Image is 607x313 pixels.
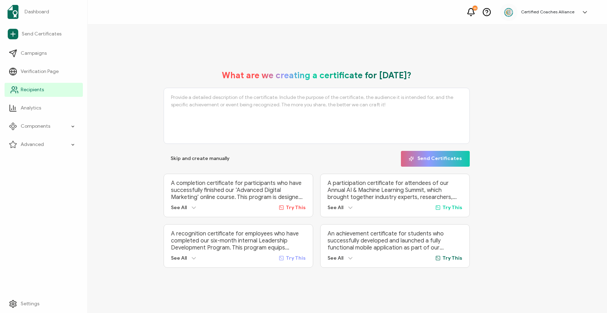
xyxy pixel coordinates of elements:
[21,68,59,75] span: Verification Page
[5,26,83,42] a: Send Certificates
[21,123,50,130] span: Components
[25,8,49,15] span: Dashboard
[21,105,41,112] span: Analytics
[473,6,477,11] div: 23
[409,156,462,161] span: Send Certificates
[5,297,83,311] a: Settings
[5,101,83,115] a: Analytics
[521,9,574,14] h5: Certified Coaches Alliance
[442,205,462,211] span: Try This
[164,151,237,167] button: Skip and create manually
[5,2,83,22] a: Dashboard
[442,255,462,261] span: Try This
[5,83,83,97] a: Recipients
[171,205,187,211] span: See All
[171,156,230,161] span: Skip and create manually
[503,7,514,18] img: 2aa27aa7-df99-43f9-bc54-4d90c804c2bd.png
[222,70,411,81] h1: What are we creating a certificate for [DATE]?
[401,151,470,167] button: Send Certificates
[328,255,343,261] span: See All
[328,205,343,211] span: See All
[328,180,462,201] p: A participation certificate for attendees of our Annual AI & Machine Learning Summit, which broug...
[21,300,39,307] span: Settings
[171,180,306,201] p: A completion certificate for participants who have successfully finished our ‘Advanced Digital Ma...
[7,5,19,19] img: sertifier-logomark-colored.svg
[286,205,306,211] span: Try This
[171,230,306,251] p: A recognition certificate for employees who have completed our six-month internal Leadership Deve...
[21,50,47,57] span: Campaigns
[5,65,83,79] a: Verification Page
[328,230,462,251] p: An achievement certificate for students who successfully developed and launched a fully functiona...
[171,255,187,261] span: See All
[286,255,306,261] span: Try This
[21,141,44,148] span: Advanced
[21,86,44,93] span: Recipients
[22,31,61,38] span: Send Certificates
[5,46,83,60] a: Campaigns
